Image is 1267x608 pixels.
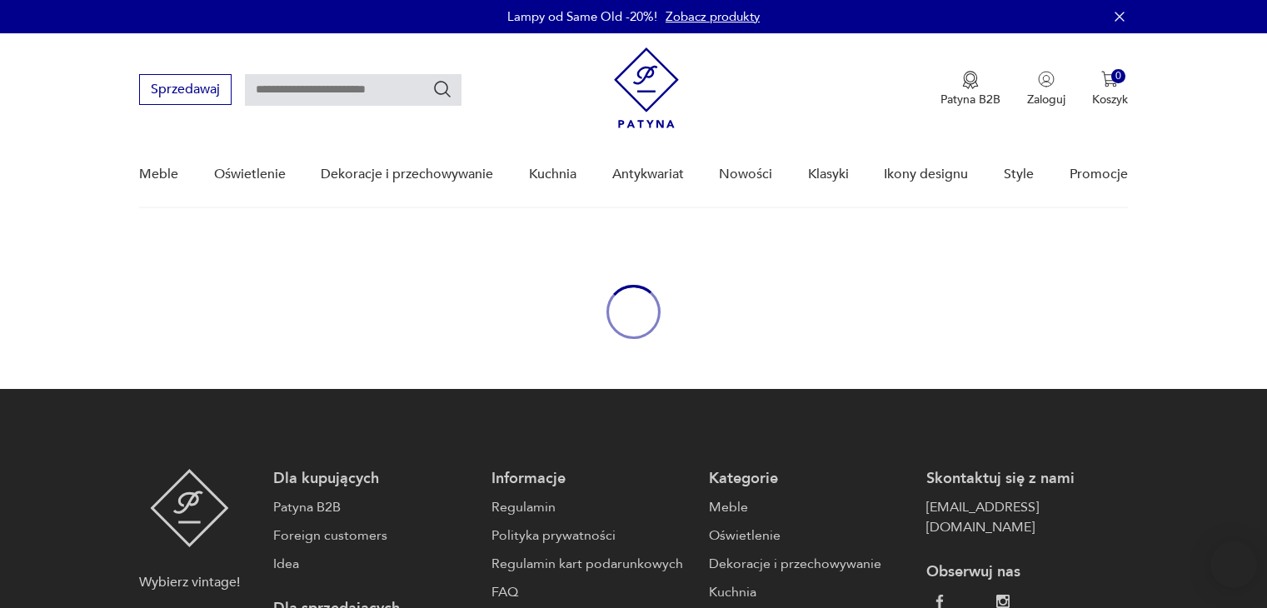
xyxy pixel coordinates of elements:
[139,142,178,207] a: Meble
[491,469,692,489] p: Informacje
[709,497,910,517] a: Meble
[940,71,1000,107] button: Patyna B2B
[884,142,968,207] a: Ikony designu
[529,142,576,207] a: Kuchnia
[612,142,684,207] a: Antykwariat
[962,71,979,89] img: Ikona medalu
[491,526,692,546] a: Polityka prywatności
[1027,71,1065,107] button: Zaloguj
[491,554,692,574] a: Regulamin kart podarunkowych
[273,554,474,574] a: Idea
[719,142,772,207] a: Nowości
[1027,92,1065,107] p: Zaloguj
[614,47,679,128] img: Patyna - sklep z meblami i dekoracjami vintage
[1111,69,1125,83] div: 0
[808,142,849,207] a: Klasyki
[150,469,229,547] img: Patyna - sklep z meblami i dekoracjami vintage
[709,469,910,489] p: Kategorie
[214,142,286,207] a: Oświetlenie
[139,572,240,592] p: Wybierz vintage!
[1004,142,1034,207] a: Style
[491,497,692,517] a: Regulamin
[491,582,692,602] a: FAQ
[1092,92,1128,107] p: Koszyk
[965,595,978,608] img: 37d27d81a828e637adc9f9cb2e3d3a8a.webp
[926,469,1127,489] p: Skontaktuj się z nami
[709,582,910,602] a: Kuchnia
[666,8,760,25] a: Zobacz produkty
[273,497,474,517] a: Patyna B2B
[273,469,474,489] p: Dla kupujących
[139,74,232,105] button: Sprzedawaj
[1092,71,1128,107] button: 0Koszyk
[996,595,1010,608] img: c2fd9cf7f39615d9d6839a72ae8e59e5.webp
[1070,142,1128,207] a: Promocje
[1038,71,1055,87] img: Ikonka użytkownika
[321,142,493,207] a: Dekoracje i przechowywanie
[940,71,1000,107] a: Ikona medaluPatyna B2B
[507,8,657,25] p: Lampy od Same Old -20%!
[940,92,1000,107] p: Patyna B2B
[709,554,910,574] a: Dekoracje i przechowywanie
[926,497,1127,537] a: [EMAIL_ADDRESS][DOMAIN_NAME]
[432,79,452,99] button: Szukaj
[1101,71,1118,87] img: Ikona koszyka
[273,526,474,546] a: Foreign customers
[933,595,946,608] img: da9060093f698e4c3cedc1453eec5031.webp
[709,526,910,546] a: Oświetlenie
[139,85,232,97] a: Sprzedawaj
[926,562,1127,582] p: Obserwuj nas
[1210,541,1257,588] iframe: Smartsupp widget button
